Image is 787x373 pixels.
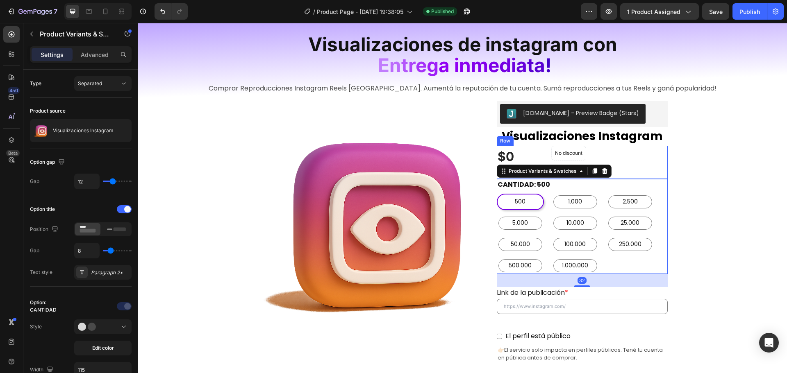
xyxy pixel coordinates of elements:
div: Position [30,224,60,235]
div: Option title [30,206,55,213]
span: Separated [78,80,102,86]
button: Publish [732,3,767,20]
p: Settings [41,50,64,59]
span: i [373,31,378,54]
button: Edit color [74,341,132,355]
span: ta [389,31,407,54]
span: 1 product assigned [627,7,680,16]
div: Gap [30,247,39,254]
span: m [333,31,350,54]
span: / [313,7,315,16]
div: Open Intercom Messenger [759,333,779,353]
div: Gap [30,178,39,185]
div: $0 [359,124,410,144]
div: Undo/Redo [155,3,188,20]
div: Product source [30,107,66,115]
span: g [289,31,300,54]
span: n [251,31,263,54]
div: Paragraph 2* [91,269,130,276]
button: Save [702,3,729,20]
button: Separated [74,76,132,91]
button: Judge.me - Preview Badge (Stars) [362,81,507,101]
button: 7 [3,3,61,20]
button: 1 product assigned [620,3,699,20]
span: 👉🏻El servicio solo impacta en perfiles públicos. Tené tu cuenta en pública antes de comprar. [359,323,525,339]
img: product feature img [33,122,50,139]
div: Option: CANTIDAD [30,299,73,314]
div: Row [360,114,374,122]
span: 50.000 [371,216,393,226]
p: Comprar Reproducciones Instagram Reels [GEOGRAPHIC_DATA]. Aumentá la reputación de tu cuenta. Sum... [7,60,642,72]
p: Advanced [81,50,109,59]
span: Published [431,8,454,15]
input: https://www.instagram.com/ [359,276,530,292]
iframe: Design area [138,23,787,373]
span: e [277,31,289,54]
span: t [263,31,270,54]
span: e [350,31,361,54]
img: Judgeme.png [368,86,378,96]
span: 1.000.000 [422,237,452,248]
label: El perfil está público [364,304,436,323]
span: Edit color [92,344,114,352]
span: Save [709,8,723,15]
span: a [378,31,389,54]
span: 5.000 [373,195,391,205]
span: ! [407,31,414,54]
div: Publish [739,7,760,16]
input: Auto [75,174,99,189]
div: Option gap [30,157,66,168]
p: 7 [54,7,57,16]
span: a i [300,31,321,54]
legend: CANTIDAD: 500 [359,156,413,167]
label: Link de la publicación [359,265,430,274]
div: Text style [30,269,52,276]
div: Type [30,80,41,87]
span: 500.000 [369,237,395,248]
span: d [361,31,373,54]
div: 32 [439,254,448,261]
span: 10.000 [427,195,448,205]
div: 450 [8,87,20,94]
span: 100.000 [425,216,449,226]
div: [DOMAIN_NAME] - Preview Badge (Stars) [385,86,501,95]
span: 1.000 [428,174,446,184]
p: Product Variants & Swatches [40,29,109,39]
a: Visualizaciones Instagram [359,104,530,123]
div: Beta [6,150,20,156]
span: n [321,31,333,54]
p: No discount [417,127,444,134]
div: Product Variants & Swatches [369,145,440,152]
p: Visualizaciones Instagram [53,128,114,133]
span: E [240,31,251,54]
input: Auto [75,243,99,258]
span: r [270,31,277,54]
span: 25.000 [481,195,503,205]
span: 500 [375,174,389,184]
span: Product Page - [DATE] 19:38:05 [317,7,403,16]
span: 2.500 [483,174,501,184]
div: Style [30,323,42,330]
span: 250.000 [479,216,505,226]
